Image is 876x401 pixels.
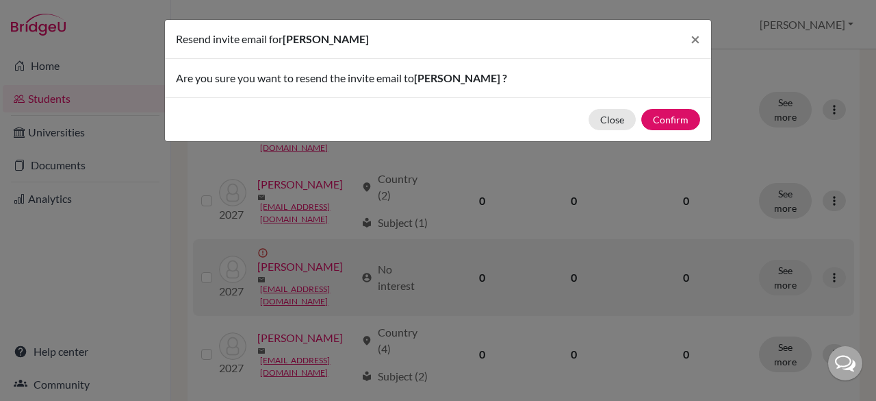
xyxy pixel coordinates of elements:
[691,29,700,49] span: ×
[680,20,711,58] button: Close
[641,109,700,130] button: Confirm
[176,32,283,45] span: Resend invite email for
[589,109,636,130] button: Close
[414,71,507,84] span: [PERSON_NAME] ?
[176,70,700,86] p: Are you sure you want to resend the invite email to
[283,32,369,45] span: [PERSON_NAME]
[31,10,59,22] span: Help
